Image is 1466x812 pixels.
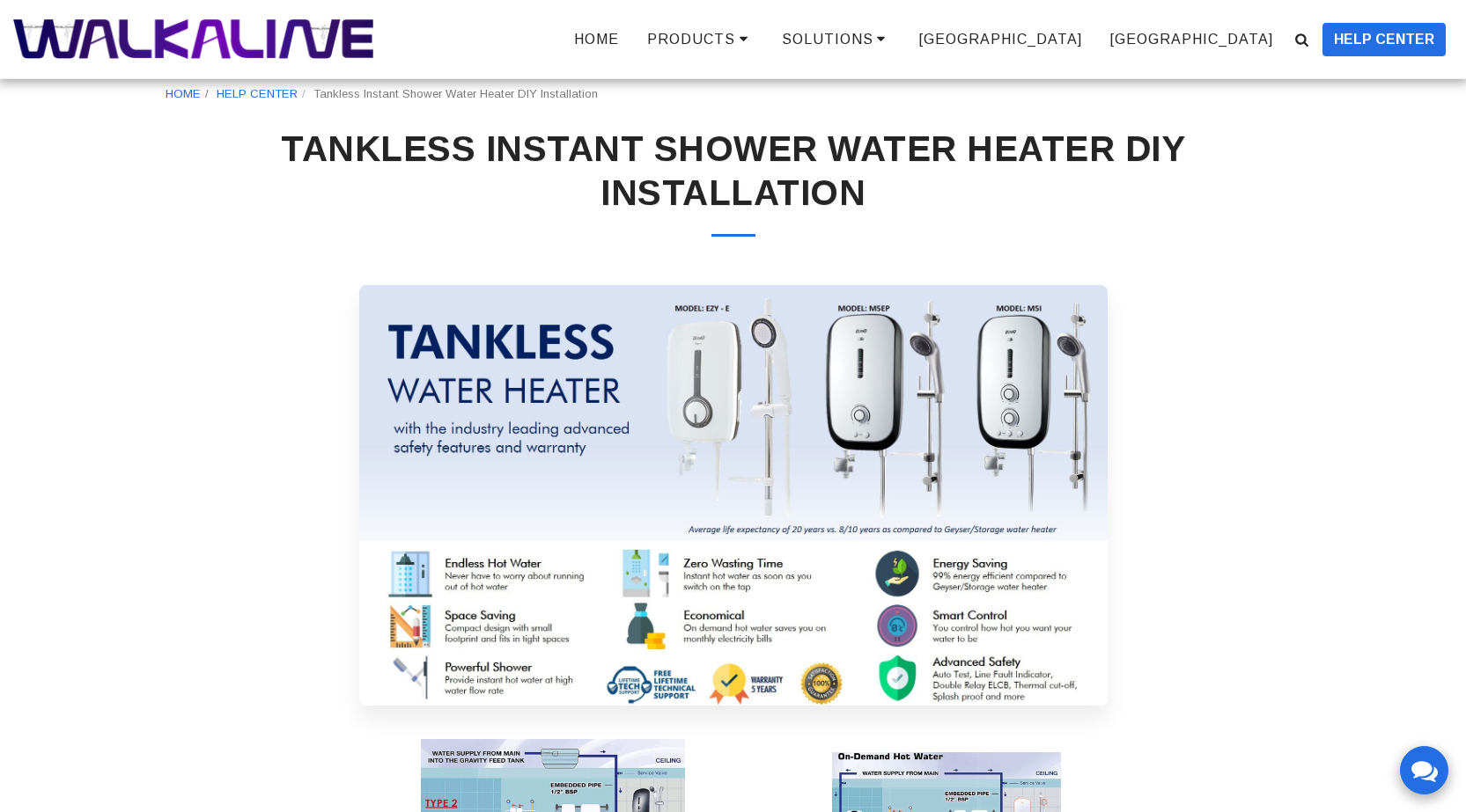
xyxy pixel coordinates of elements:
a: HELP CENTER [1316,23,1452,56]
img: WALKALINE [13,19,373,59]
a: PRODUCTS [634,25,767,54]
span: SOLUTIONS [782,32,873,47]
a: [GEOGRAPHIC_DATA] [1097,26,1286,54]
span: [GEOGRAPHIC_DATA] [1110,32,1273,47]
img: Tankless Instant Shower Water Heater DIY Installation [359,285,1108,706]
h1: Tankless Instant Shower Water Heater DIY Installation [166,128,1301,216]
button: HELP CENTER [1322,23,1446,56]
li: Tankless Instant Shower Water Heater DIY Installation [298,86,598,103]
a: SOLUTIONS [769,25,905,54]
span: PRODUCTS [647,32,735,47]
a: HOME [561,26,632,54]
a: HELP CENTER [217,87,298,100]
a: [GEOGRAPHIC_DATA] [906,26,1095,54]
span: HOME [574,32,619,47]
span: HELP CENTER [1334,29,1434,50]
span: [GEOGRAPHIC_DATA] [919,32,1082,47]
a: HOME [166,87,201,100]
